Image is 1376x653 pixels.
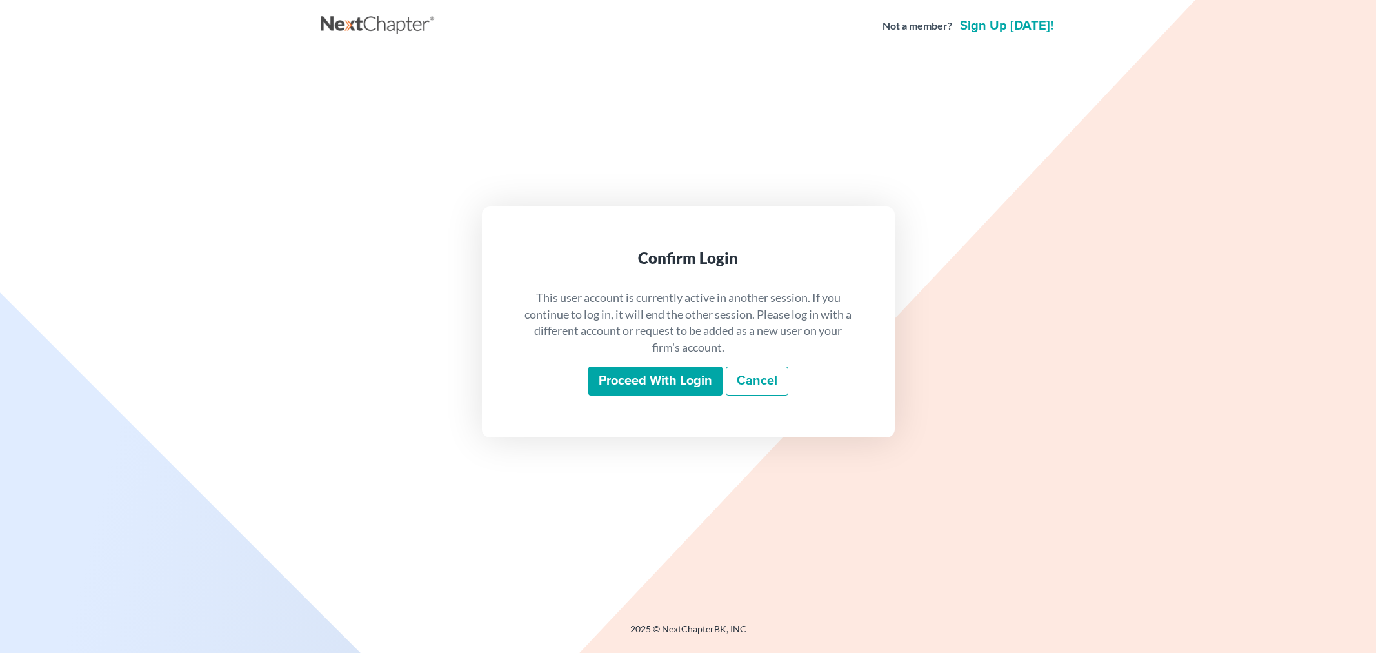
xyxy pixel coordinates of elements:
a: Sign up [DATE]! [957,19,1056,32]
input: Proceed with login [588,367,723,396]
a: Cancel [726,367,788,396]
p: This user account is currently active in another session. If you continue to log in, it will end ... [523,290,853,356]
div: Confirm Login [523,248,853,268]
div: 2025 © NextChapterBK, INC [321,623,1056,646]
strong: Not a member? [882,19,952,34]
